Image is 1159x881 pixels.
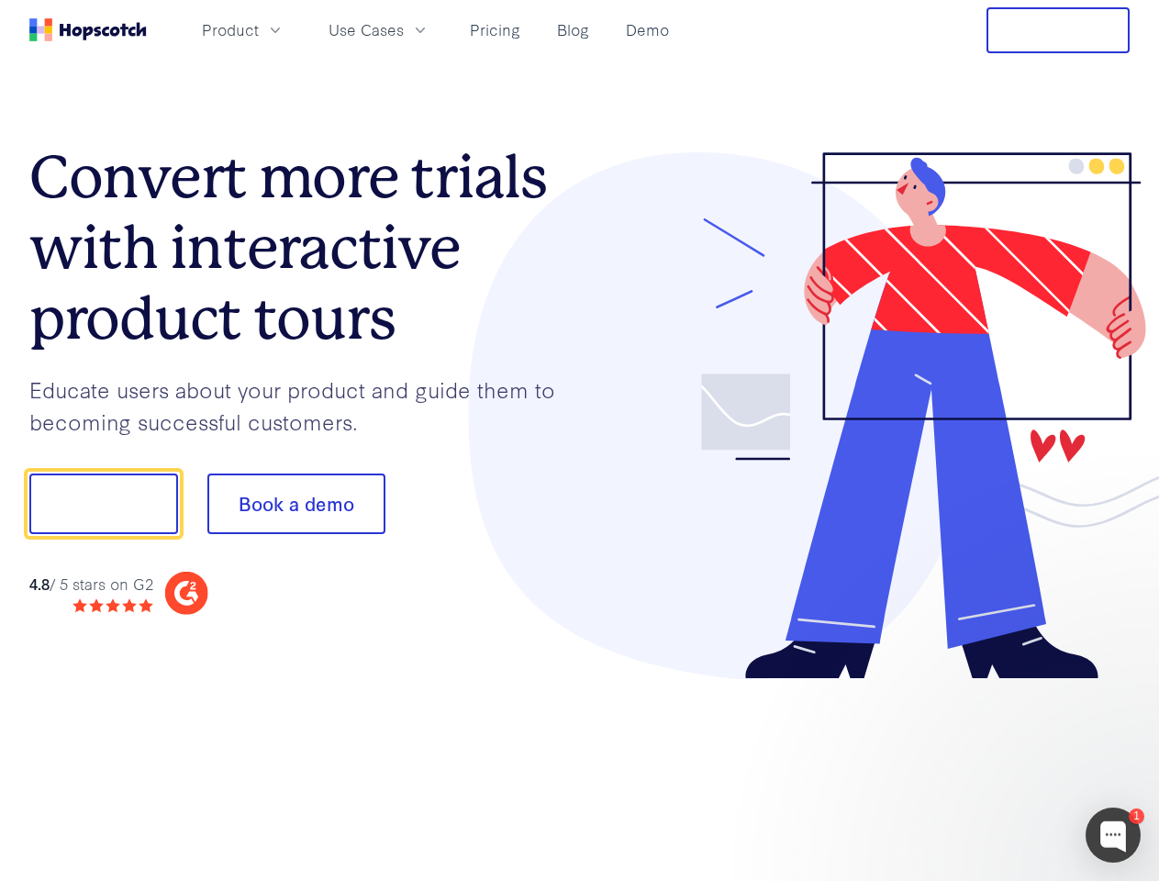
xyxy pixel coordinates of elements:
div: 1 [1129,809,1144,824]
a: Demo [619,15,676,45]
div: / 5 stars on G2 [29,573,153,596]
p: Educate users about your product and guide them to becoming successful customers. [29,374,580,437]
button: Use Cases [318,15,440,45]
span: Use Cases [329,18,404,41]
a: Blog [550,15,596,45]
strong: 4.8 [29,573,50,594]
span: Product [202,18,259,41]
button: Book a demo [207,474,385,534]
a: Pricing [462,15,528,45]
button: Product [191,15,295,45]
h1: Convert more trials with interactive product tours [29,142,580,353]
button: Free Trial [986,7,1130,53]
button: Show me! [29,474,178,534]
a: Home [29,18,147,41]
